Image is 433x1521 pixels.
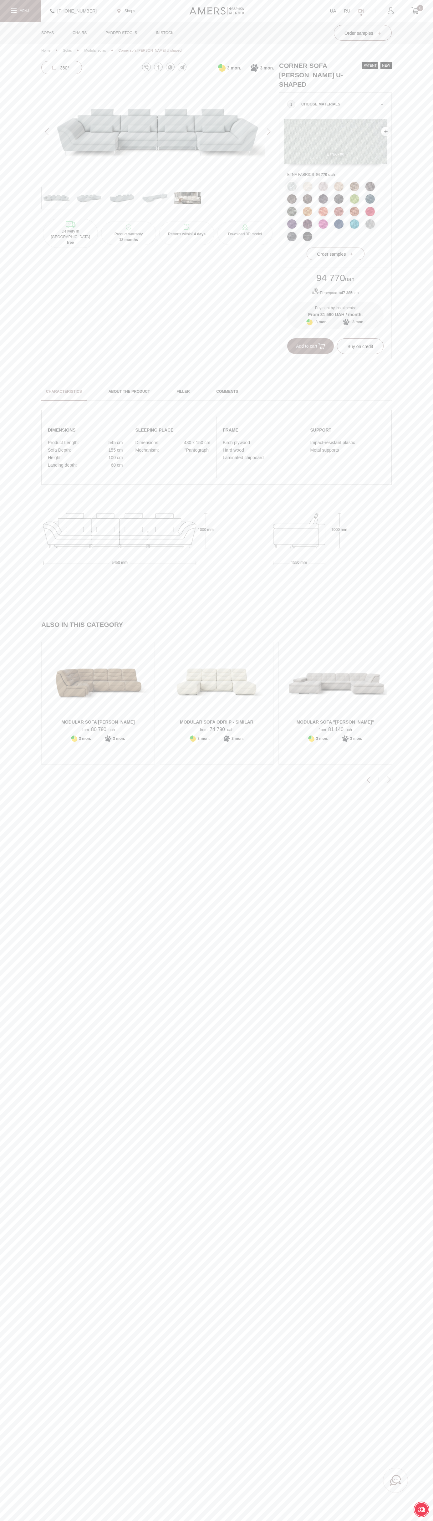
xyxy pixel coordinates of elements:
[41,48,50,53] a: Home
[109,389,150,394] h2: About the product
[135,426,211,434] span: sleeping place
[75,189,103,207] img: Сorner sofa GRACIE U-shaped s-1
[50,7,97,15] a: [PHONE_NUMBER]
[135,446,159,454] span: Mechanism:
[358,7,364,15] a: EN
[334,25,392,41] button: Order samples
[104,231,154,243] p: Product warranty
[223,426,298,434] span: frame
[330,7,336,15] a: UA
[111,461,123,469] span: 60 cm
[84,48,106,53] a: Modular sofas
[162,231,212,237] p: Returns within
[109,446,123,454] span: 155 cm
[287,100,295,108] div: 1
[60,65,69,70] span: 360°
[344,31,381,36] span: Order samples
[151,22,178,44] a: in stock
[37,22,59,44] a: Sofas
[67,240,74,245] b: free
[283,647,387,733] a: Modular sofa Modular sofa Modular sofa "[PERSON_NAME]" from81 140uah
[46,647,150,733] a: Modular sofa Audrey Modular sofa Audrey Modular sofa [PERSON_NAME] from80 790uah
[307,248,364,260] button: Order samples
[141,189,168,207] img: Сorner sofa GRACIE U-shaped s-3
[310,426,385,434] span: support
[310,439,355,446] span: Impact-resistant plastic
[165,719,268,725] span: Modular sofa ODRI P - similar
[41,80,274,184] img: Сorner sofa GRACIE U-shaped -0
[216,389,238,394] h2: Comments
[287,171,384,179] span: ETNA FABRICS
[43,189,70,207] img: Сorner sofa GRACIE U-shaped s-0
[287,305,384,311] p: Payment by instalments:
[223,439,250,446] span: Birch plywood
[283,719,387,725] span: Modular sofa "[PERSON_NAME]"
[41,382,87,401] a: Characteristics
[48,461,77,469] span: Landing depth:
[154,63,163,71] a: facebook
[48,446,71,454] span: Sofa Depth:
[135,439,160,446] span: Dimensions:
[316,318,328,326] span: 3 mon.
[363,776,374,783] button: Previous
[260,64,274,72] span: 3 mon.
[63,49,72,52] span: Sofas
[344,7,350,15] a: RU
[184,439,210,446] span: 430 x 150 cm
[287,286,384,296] p: Передплата uah
[89,727,109,732] span: 80 790
[316,273,345,283] span: 94 770
[223,454,264,461] span: Laminated chipboard
[200,727,233,733] p: from uah
[362,62,378,69] span: patent
[174,189,201,207] img: s_
[383,776,394,783] button: Next
[279,61,351,89] h1: Сorner sofa [PERSON_NAME] U-shaped
[263,128,274,135] button: Next
[251,64,258,72] svg: Purchase in installments from Monobank
[104,382,155,401] a: About the product
[317,252,354,257] span: Order samples
[308,312,319,317] span: From
[318,727,352,733] p: from uah
[348,344,373,349] span: Buy on credit
[223,446,244,454] span: Hard wood
[48,426,123,434] span: dimensions
[63,48,72,53] a: Sofas
[178,63,186,71] a: telegram
[172,382,194,401] a: Filler
[68,22,91,44] a: Chairs
[117,8,135,14] a: Shops
[109,439,123,446] span: 545 cm
[46,389,82,394] h2: Characteristics
[417,5,423,11] span: 0
[335,312,363,317] span: UAH / month.
[166,63,175,71] a: whatsapp
[41,49,50,52] span: Home
[45,228,95,245] p: Delivery in [GEOGRAPHIC_DATA]
[341,291,353,295] b: 47 385
[108,189,135,207] img: Сorner sofa GRACIE U-shaped s-2
[296,344,325,349] span: Add to cart
[337,338,384,354] button: Buy on credit
[41,128,52,135] button: Previous
[352,318,364,326] span: 3 mon.
[218,64,226,72] svg: Purchase in parts from PrivatBank
[320,312,334,317] span: 31 590
[176,389,190,394] h2: Filler
[84,49,106,52] span: Modular sofas
[207,727,227,732] span: 74 790
[109,454,123,461] span: 100 cm
[287,338,334,354] button: Add to cart
[284,152,387,156] span: Etna - 90
[48,439,79,446] span: Product Length:
[41,620,392,629] h2: Also in this category
[165,647,268,733] a: Modular sofa ODRI P - similar Modular sofa ODRI P - similar Modular sofa ODRI P - similar from74 ...
[316,172,335,177] span: 94 770 uah
[316,276,354,282] span: uah
[301,100,379,108] span: Choose materials
[81,727,115,733] p: from uah
[227,64,241,72] span: 3 mon.
[380,62,392,69] span: new
[41,61,82,74] a: 360°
